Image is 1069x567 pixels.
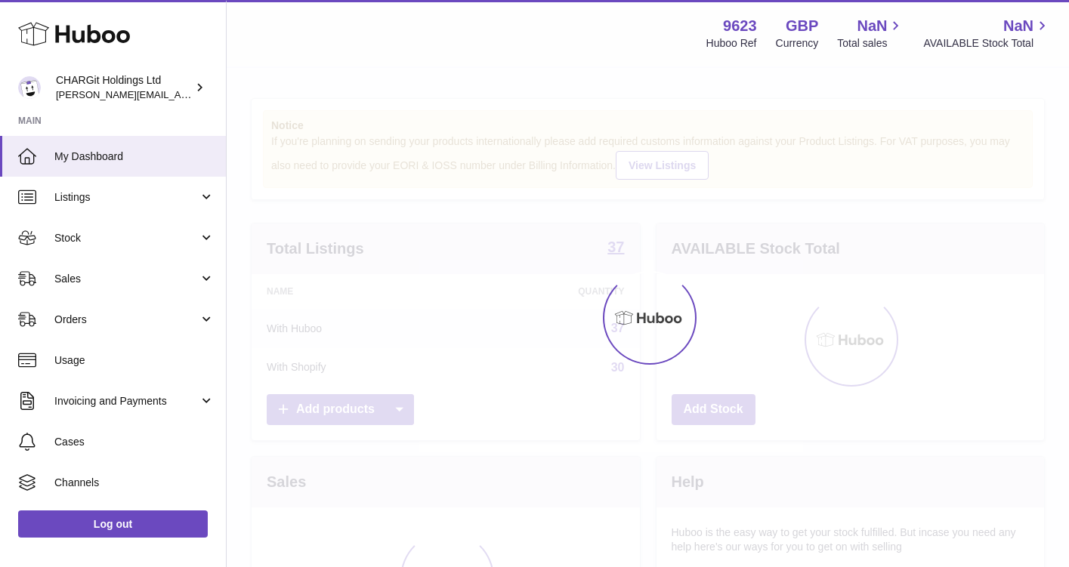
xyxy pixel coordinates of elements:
div: CHARGit Holdings Ltd [56,73,192,102]
span: NaN [1003,16,1033,36]
div: Currency [776,36,819,51]
a: NaN AVAILABLE Stock Total [923,16,1051,51]
img: francesca@chargit.co.uk [18,76,41,99]
span: My Dashboard [54,149,215,164]
span: Stock [54,231,199,245]
span: [PERSON_NAME][EMAIL_ADDRESS][DOMAIN_NAME] [56,88,303,100]
span: Orders [54,313,199,327]
div: Huboo Ref [706,36,757,51]
span: Invoicing and Payments [54,394,199,408]
span: Total sales [837,36,904,51]
span: Usage [54,353,215,368]
span: Sales [54,272,199,286]
strong: 9623 [723,16,757,36]
span: NaN [857,16,887,36]
span: Cases [54,435,215,449]
span: Listings [54,190,199,205]
a: Log out [18,510,208,538]
a: NaN Total sales [837,16,904,51]
strong: GBP [786,16,818,36]
span: AVAILABLE Stock Total [923,36,1051,51]
span: Channels [54,476,215,490]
